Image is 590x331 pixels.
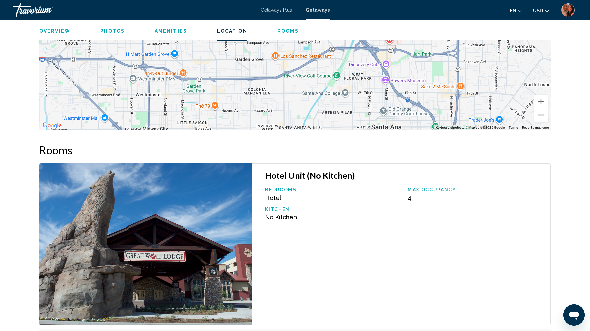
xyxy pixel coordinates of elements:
a: Terms [509,126,518,129]
span: No Kitchen [265,214,297,221]
a: Getaways [306,7,330,13]
button: Change currency [533,6,549,15]
button: Amenities [155,28,187,34]
span: en [510,8,516,13]
span: Hotel [265,194,281,201]
h2: Rooms [39,143,551,157]
span: USD [533,8,543,13]
iframe: Button to launch messaging window [563,304,585,326]
button: Location [217,28,247,34]
button: Rooms [277,28,299,34]
img: Google [41,121,63,130]
a: Getaways Plus [261,7,292,13]
button: Keyboard shortcuts [436,125,464,130]
p: Kitchen [265,206,401,212]
h3: Hotel Unit (No Kitchen) [265,170,544,180]
button: User Menu [559,3,577,17]
p: Max Occupancy [408,187,544,192]
button: Photos [100,28,125,34]
img: Z [561,3,575,17]
p: Bedrooms [265,187,401,192]
span: Map data ©2025 Google [468,126,505,129]
a: Open this area in Google Maps (opens a new window) [41,121,63,130]
button: Change language [510,6,523,15]
a: Report a map error [522,126,549,129]
img: RP71E01X.jpg [39,163,252,325]
button: Zoom in [534,95,548,108]
button: Zoom out [534,108,548,122]
span: 4 [408,194,411,201]
a: Travorium [13,3,254,17]
button: Overview [39,28,71,34]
